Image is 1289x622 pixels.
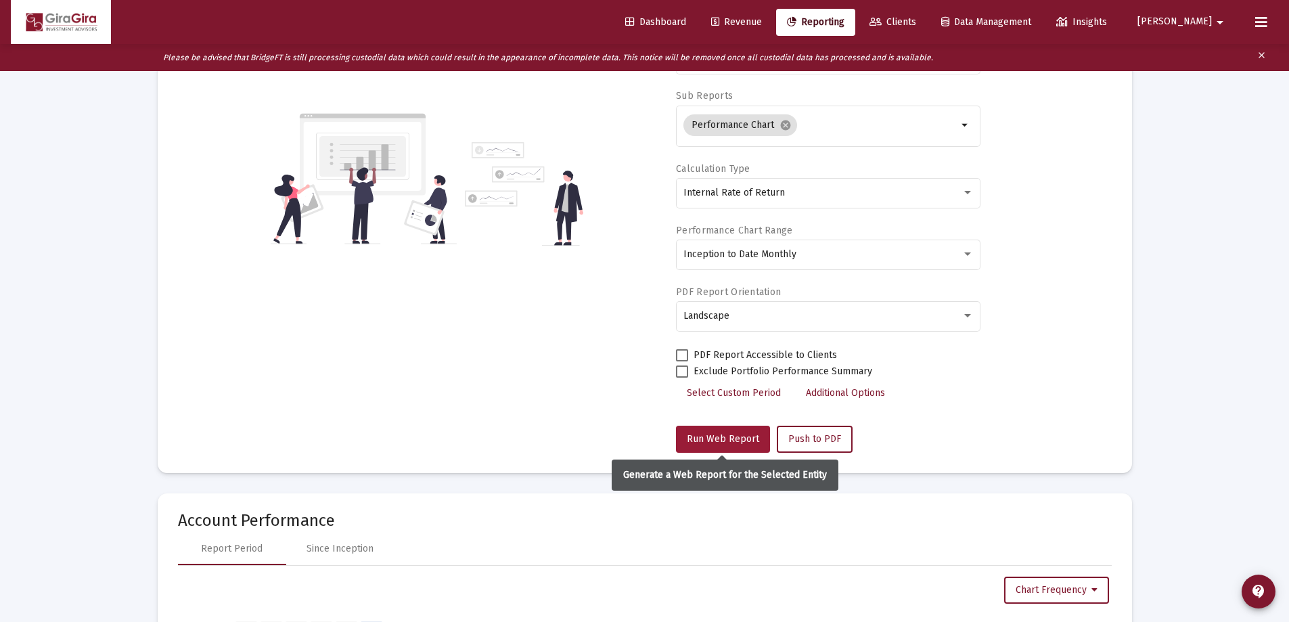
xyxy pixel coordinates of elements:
button: Push to PDF [777,426,853,453]
span: Revenue [711,16,762,28]
a: Dashboard [614,9,697,36]
a: Data Management [930,9,1042,36]
button: [PERSON_NAME] [1121,8,1244,35]
mat-icon: clear [1257,47,1267,68]
span: Push to PDF [788,433,841,445]
a: Reporting [776,9,855,36]
label: Calculation Type [676,163,750,175]
span: Clients [869,16,916,28]
label: PDF Report Orientation [676,286,781,298]
span: Insights [1056,16,1107,28]
a: Clients [859,9,927,36]
button: Chart Frequency [1004,577,1109,604]
label: Sub Reports [676,90,733,102]
span: Internal Rate of Return [683,187,785,198]
mat-icon: arrow_drop_down [957,117,974,133]
a: Insights [1045,9,1118,36]
mat-icon: contact_support [1250,583,1267,600]
mat-chip-list: Selection [683,112,957,139]
div: Report Period [201,542,263,556]
mat-icon: cancel [779,119,792,131]
span: Inception to Date Monthly [683,248,796,260]
span: Dashboard [625,16,686,28]
i: Please be advised that BridgeFT is still processing custodial data which could result in the appe... [163,53,933,62]
span: Select Custom Period [687,387,781,399]
span: PDF Report Accessible to Clients [694,347,837,363]
img: reporting [271,112,457,246]
img: Dashboard [21,9,101,36]
span: Additional Options [806,387,885,399]
button: Run Web Report [676,426,770,453]
a: Revenue [700,9,773,36]
div: Since Inception [307,542,374,556]
span: Reporting [787,16,844,28]
label: Performance Chart Range [676,225,792,236]
span: Data Management [941,16,1031,28]
span: Chart Frequency [1016,584,1098,596]
span: Landscape [683,310,729,321]
span: Run Web Report [687,433,759,445]
mat-icon: arrow_drop_down [1212,9,1228,36]
img: reporting-alt [465,142,583,246]
mat-chip: Performance Chart [683,114,797,136]
span: Exclude Portfolio Performance Summary [694,363,872,380]
mat-card-title: Account Performance [178,514,1112,527]
span: [PERSON_NAME] [1137,16,1212,28]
